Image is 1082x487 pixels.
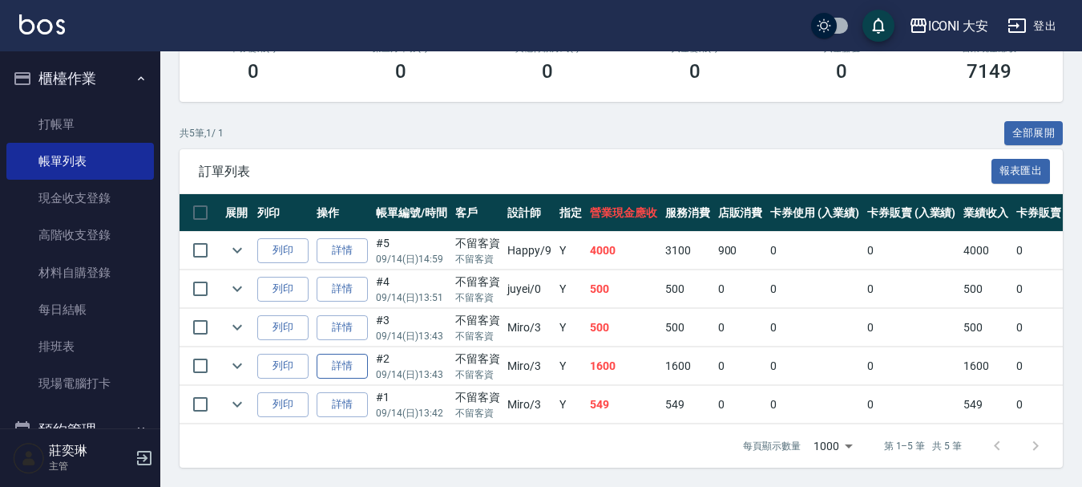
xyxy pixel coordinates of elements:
[49,459,131,473] p: 主管
[991,159,1051,184] button: 報表匯出
[49,443,131,459] h5: 莊奕琳
[766,347,863,385] td: 0
[959,386,1012,424] td: 549
[503,309,555,347] td: Miro /3
[395,60,406,83] h3: 0
[884,439,962,453] p: 第 1–5 筆 共 5 筆
[225,392,249,416] button: expand row
[766,232,863,270] td: 0
[455,329,500,343] p: 不留客資
[714,386,767,424] td: 0
[555,232,586,270] td: Y
[221,194,253,232] th: 展開
[257,392,309,417] button: 列印
[6,180,154,217] a: 現金收支登錄
[542,60,553,83] h3: 0
[928,16,989,36] div: ICONI 大安
[743,439,801,453] p: 每頁顯示數量
[6,328,154,365] a: 排班表
[766,309,863,347] td: 0
[372,270,451,308] td: #4
[586,347,661,385] td: 1600
[586,232,661,270] td: 4000
[586,386,661,424] td: 549
[959,232,1012,270] td: 4000
[714,309,767,347] td: 0
[455,389,500,406] div: 不留客資
[836,60,847,83] h3: 0
[6,254,154,291] a: 材料自購登錄
[455,252,500,266] p: 不留客資
[6,106,154,143] a: 打帳單
[6,291,154,328] a: 每日結帳
[661,232,714,270] td: 3100
[661,270,714,308] td: 500
[555,309,586,347] td: Y
[555,194,586,232] th: 指定
[225,354,249,378] button: expand row
[455,351,500,367] div: 不留客資
[372,194,451,232] th: 帳單編號/時間
[1001,11,1063,41] button: 登出
[455,274,500,290] div: 不留客資
[959,347,1012,385] td: 1600
[6,217,154,254] a: 高階收支登錄
[863,232,960,270] td: 0
[503,347,555,385] td: Miro /3
[555,386,586,424] td: Y
[714,232,767,270] td: 900
[967,60,1011,83] h3: 7149
[372,386,451,424] td: #1
[455,312,500,329] div: 不留客資
[6,409,154,451] button: 預約管理
[503,232,555,270] td: Happy /9
[455,406,500,420] p: 不留客資
[257,238,309,263] button: 列印
[902,10,995,43] button: ICONI 大安
[317,315,368,340] a: 詳情
[959,270,1012,308] td: 500
[766,194,863,232] th: 卡券使用 (入業績)
[257,354,309,379] button: 列印
[376,367,447,382] p: 09/14 (日) 13:43
[766,386,863,424] td: 0
[863,386,960,424] td: 0
[6,365,154,402] a: 現場電腦打卡
[376,329,447,343] p: 09/14 (日) 13:43
[317,392,368,417] a: 詳情
[991,163,1051,178] a: 報表匯出
[317,354,368,379] a: 詳情
[372,347,451,385] td: #2
[959,194,1012,232] th: 業績收入
[1004,121,1064,146] button: 全部展開
[689,60,700,83] h3: 0
[455,367,500,382] p: 不留客資
[317,238,368,263] a: 詳情
[6,58,154,99] button: 櫃檯作業
[862,10,894,42] button: save
[503,270,555,308] td: juyei /0
[180,126,224,140] p: 共 5 筆, 1 / 1
[248,60,259,83] h3: 0
[376,252,447,266] p: 09/14 (日) 14:59
[555,347,586,385] td: Y
[863,194,960,232] th: 卡券販賣 (入業績)
[6,143,154,180] a: 帳單列表
[766,270,863,308] td: 0
[863,309,960,347] td: 0
[372,309,451,347] td: #3
[199,164,991,180] span: 訂單列表
[586,309,661,347] td: 500
[959,309,1012,347] td: 500
[661,194,714,232] th: 服務消費
[455,235,500,252] div: 不留客資
[376,406,447,420] p: 09/14 (日) 13:42
[807,424,858,468] div: 1000
[376,290,447,305] p: 09/14 (日) 13:51
[372,232,451,270] td: #5
[555,270,586,308] td: Y
[257,277,309,302] button: 列印
[863,270,960,308] td: 0
[661,347,714,385] td: 1600
[586,194,661,232] th: 營業現金應收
